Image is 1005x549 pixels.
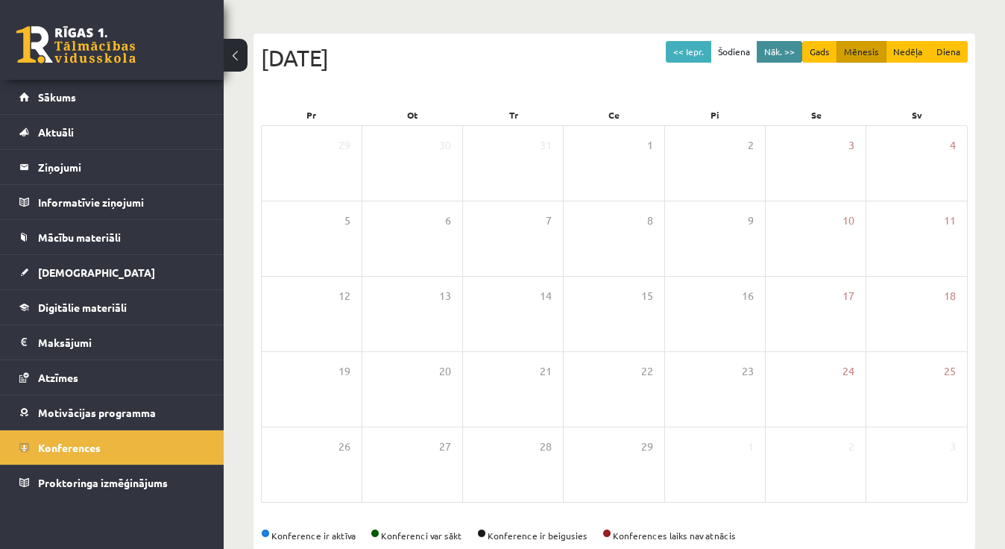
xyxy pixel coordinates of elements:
a: [DEMOGRAPHIC_DATA] [19,255,205,289]
span: [DEMOGRAPHIC_DATA] [38,266,155,279]
button: Mēnesis [837,41,886,63]
span: 2 [748,137,754,154]
span: 5 [344,213,350,229]
a: Digitālie materiāli [19,290,205,324]
span: Proktoringa izmēģinājums [38,476,168,489]
span: 4 [950,137,956,154]
span: 28 [540,439,552,455]
div: Se [766,104,866,125]
legend: Ziņojumi [38,150,205,184]
span: Motivācijas programma [38,406,156,419]
div: [DATE] [261,41,968,75]
span: 14 [540,288,552,304]
span: 12 [338,288,350,304]
span: 6 [445,213,451,229]
span: 11 [944,213,956,229]
span: 21 [540,363,552,380]
div: Pi [665,104,766,125]
a: Sākums [19,80,205,114]
button: Šodiena [711,41,757,63]
a: Proktoringa izmēģinājums [19,465,205,500]
span: 24 [842,363,854,380]
span: 17 [842,288,854,304]
span: Sākums [38,90,76,104]
span: 22 [641,363,653,380]
span: 3 [950,439,956,455]
span: 1 [647,137,653,154]
button: Nedēļa [886,41,930,63]
span: Konferences [38,441,101,454]
button: Gads [802,41,837,63]
div: Ce [564,104,664,125]
span: 27 [439,439,451,455]
span: 31 [540,137,552,154]
span: 7 [546,213,552,229]
a: Ziņojumi [19,150,205,184]
legend: Maksājumi [38,325,205,360]
span: 18 [944,288,956,304]
a: Motivācijas programma [19,395,205,430]
button: Diena [929,41,968,63]
span: 19 [338,363,350,380]
a: Atzīmes [19,360,205,395]
a: Mācību materiāli [19,220,205,254]
span: 29 [338,137,350,154]
span: 9 [748,213,754,229]
a: Informatīvie ziņojumi [19,185,205,219]
span: Mācību materiāli [38,230,121,244]
span: 16 [742,288,754,304]
span: Digitālie materiāli [38,301,127,314]
div: Sv [867,104,968,125]
a: Maksājumi [19,325,205,360]
span: 2 [848,439,854,455]
span: 13 [439,288,451,304]
a: Aktuāli [19,115,205,149]
button: Nāk. >> [757,41,802,63]
legend: Informatīvie ziņojumi [38,185,205,219]
span: 8 [647,213,653,229]
div: Pr [261,104,362,125]
button: << Iepr. [666,41,711,63]
span: Atzīmes [38,371,78,384]
span: 15 [641,288,653,304]
a: Rīgas 1. Tālmācības vidusskola [16,26,136,63]
span: 25 [944,363,956,380]
span: 30 [439,137,451,154]
a: Konferences [19,430,205,465]
span: 29 [641,439,653,455]
div: Konference ir aktīva Konferenci var sākt Konference ir beigusies Konferences laiks nav atnācis [261,529,968,542]
span: 3 [848,137,854,154]
div: Ot [362,104,462,125]
span: 1 [748,439,754,455]
span: 26 [338,439,350,455]
div: Tr [463,104,564,125]
span: 20 [439,363,451,380]
span: 10 [842,213,854,229]
span: Aktuāli [38,125,74,139]
span: 23 [742,363,754,380]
